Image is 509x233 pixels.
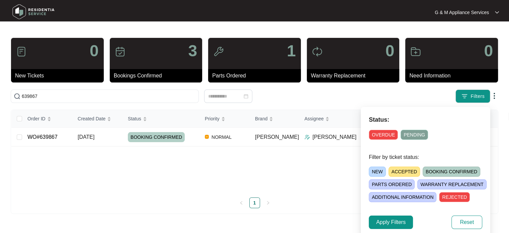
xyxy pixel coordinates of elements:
span: Reset [460,218,474,226]
span: WARRANTY REPLACEMENT [417,179,486,189]
span: BOOKING CONFIRMED [423,167,480,177]
span: BOOKING CONFIRMED [128,132,185,142]
span: [DATE] [78,134,94,140]
span: right [266,201,270,205]
span: OVERDUE [369,130,398,140]
span: ACCEPTED [389,167,420,177]
span: [PERSON_NAME] [255,134,299,140]
img: dropdown arrow [490,92,498,100]
li: 1 [249,197,260,208]
span: Created Date [78,115,105,122]
span: Filters [471,93,485,100]
th: Status [122,110,199,128]
span: REJECTED [439,192,470,202]
span: Status [128,115,141,122]
span: NEW [369,167,386,177]
p: Parts Ordered [212,72,301,80]
button: Apply Filters [369,216,413,229]
img: icon [16,46,27,57]
button: left [236,197,247,208]
span: Order ID [27,115,46,122]
p: Status: [369,115,482,124]
button: Reset [451,216,482,229]
th: Assignee [299,110,366,128]
p: Warranty Replacement [311,72,400,80]
p: 0 [90,43,99,59]
img: residentia service logo [10,2,57,22]
p: Filter by ticket status: [369,153,482,161]
a: 1 [250,198,260,208]
img: dropdown arrow [495,11,499,14]
th: Created Date [72,110,122,128]
p: New Tickets [15,72,104,80]
span: PARTS ORDERED [369,179,415,189]
th: Order ID [22,110,72,128]
span: left [239,201,243,205]
img: Vercel Logo [205,135,209,139]
th: Brand [250,110,299,128]
span: ADDITIONAL INFORMATION [369,192,436,202]
img: search-icon [14,93,20,100]
img: icon [115,46,125,57]
p: [PERSON_NAME] [313,133,357,141]
li: Next Page [263,197,273,208]
p: 1 [287,43,296,59]
li: Previous Page [236,197,247,208]
img: icon [312,46,323,57]
span: Apply Filters [376,218,406,226]
p: G & M Appliance Services [435,9,489,16]
p: 0 [484,43,493,59]
span: Assignee [305,115,324,122]
span: Brand [255,115,267,122]
button: right [263,197,273,208]
p: Need Information [409,72,498,80]
img: icon [410,46,421,57]
button: filter iconFilters [455,90,490,103]
span: PENDING [401,130,428,140]
th: Priority [199,110,250,128]
input: Search by Order Id, Assignee Name, Customer Name, Brand and Model [22,93,196,100]
img: filter icon [461,93,468,100]
span: NORMAL [209,133,234,141]
img: Assigner Icon [305,134,310,140]
p: 3 [188,43,197,59]
p: Bookings Confirmed [114,72,202,80]
img: icon [213,46,224,57]
span: Priority [205,115,220,122]
a: WO#639867 [27,134,58,140]
p: 0 [386,43,395,59]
